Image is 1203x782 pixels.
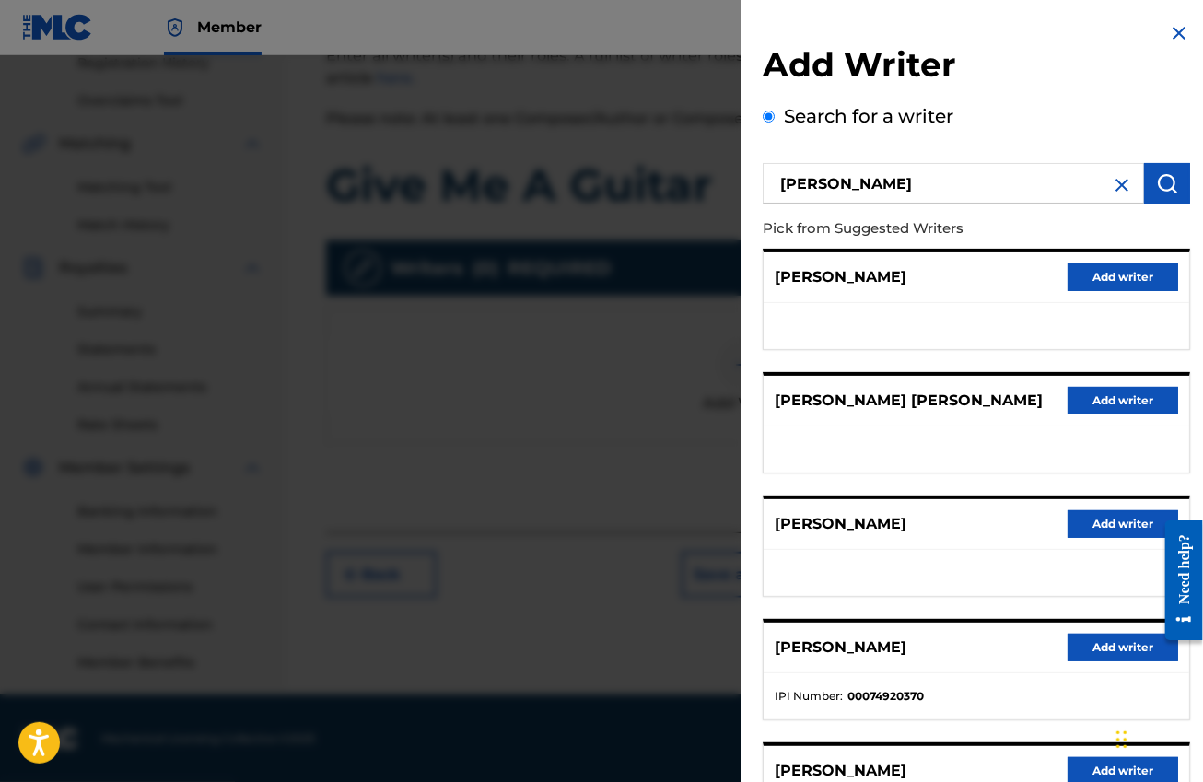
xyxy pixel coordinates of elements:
[775,688,843,705] span: IPI Number :
[1151,507,1203,655] iframe: Resource Center
[763,209,1085,249] p: Pick from Suggested Writers
[1116,712,1127,767] div: Drag
[164,17,186,39] img: Top Rightsholder
[775,390,1043,412] p: [PERSON_NAME] [PERSON_NAME]
[1111,694,1203,782] iframe: Chat Widget
[775,636,906,659] p: [PERSON_NAME]
[784,105,953,127] label: Search for a writer
[1068,263,1178,291] button: Add writer
[847,688,924,705] strong: 00074920370
[1111,174,1133,196] img: close
[1068,510,1178,538] button: Add writer
[775,513,906,535] p: [PERSON_NAME]
[1156,172,1178,194] img: Search Works
[197,17,262,38] span: Member
[1068,387,1178,414] button: Add writer
[775,760,906,782] p: [PERSON_NAME]
[763,44,1190,91] h2: Add Writer
[763,163,1144,204] input: Search writer's name or IPI Number
[775,266,906,288] p: [PERSON_NAME]
[22,14,93,41] img: MLC Logo
[1068,634,1178,661] button: Add writer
